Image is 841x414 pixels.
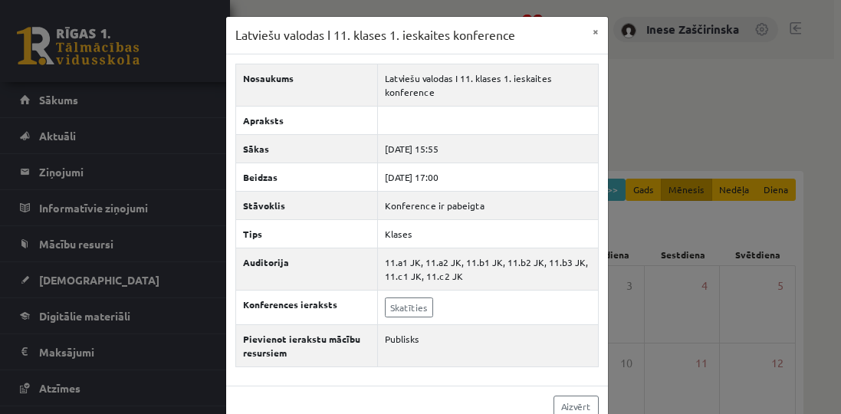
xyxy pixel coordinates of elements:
th: Auditorija [236,248,378,290]
button: × [583,17,608,46]
th: Beidzas [236,163,378,191]
td: [DATE] 15:55 [378,134,599,163]
th: Tips [236,219,378,248]
th: Pievienot ierakstu mācību resursiem [236,324,378,366]
th: Apraksts [236,106,378,134]
a: Skatīties [385,297,433,317]
th: Sākas [236,134,378,163]
td: Klases [378,219,599,248]
th: Stāvoklis [236,191,378,219]
th: Konferences ieraksts [236,290,378,324]
td: Latviešu valodas I 11. klases 1. ieskaites konference [378,64,599,106]
td: [DATE] 17:00 [378,163,599,191]
td: Publisks [378,324,599,366]
td: 11.a1 JK, 11.a2 JK, 11.b1 JK, 11.b2 JK, 11.b3 JK, 11.c1 JK, 11.c2 JK [378,248,599,290]
td: Konference ir pabeigta [378,191,599,219]
th: Nosaukums [236,64,378,106]
h3: Latviešu valodas I 11. klases 1. ieskaites konference [235,26,515,44]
